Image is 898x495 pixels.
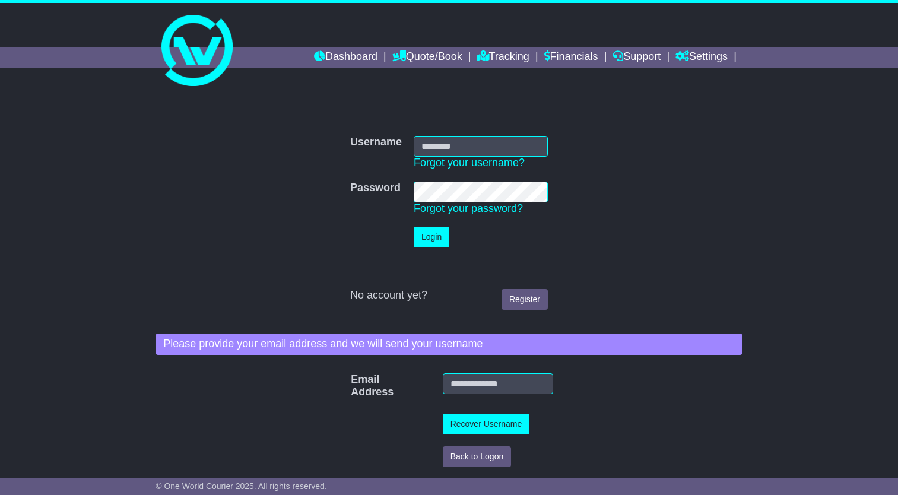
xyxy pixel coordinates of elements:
label: Email Address [345,373,366,399]
button: Login [414,227,449,247]
label: Username [350,136,402,149]
a: Dashboard [314,47,377,68]
button: Back to Logon [443,446,512,467]
span: © One World Courier 2025. All rights reserved. [156,481,327,491]
a: Financials [544,47,598,68]
div: No account yet? [350,289,548,302]
a: Forgot your password? [414,202,523,214]
div: Please provide your email address and we will send your username [156,334,742,355]
a: Register [502,289,548,310]
a: Support [613,47,661,68]
a: Tracking [477,47,529,68]
button: Recover Username [443,414,530,434]
a: Forgot your username? [414,157,525,169]
a: Quote/Book [392,47,462,68]
label: Password [350,182,401,195]
a: Settings [675,47,728,68]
